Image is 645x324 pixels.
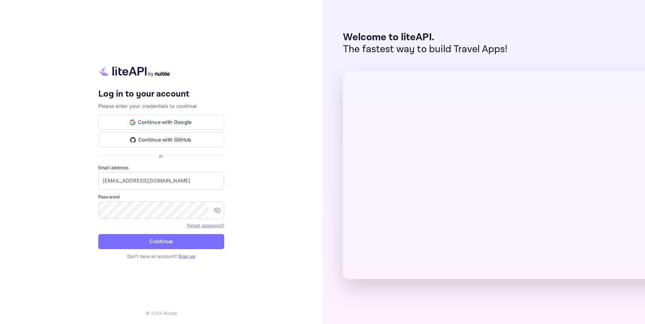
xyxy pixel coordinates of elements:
p: The fastest way to build Travel Apps! [343,43,508,55]
h4: Log in to your account [98,89,224,100]
p: Welcome to liteAPI. [343,31,508,43]
a: Sign up [178,254,195,259]
img: liteapi [98,64,171,77]
p: Don't have an account? [98,253,224,260]
label: Password [98,193,224,200]
p: or [159,153,163,159]
button: Continue [98,234,224,249]
a: Forget password? [187,223,224,228]
p: Please enter your credentials to continue [98,102,224,110]
a: Forget password? [187,222,224,228]
button: Continue with Google [98,115,224,130]
input: Enter your email address [98,172,224,190]
button: Continue with GitHub [98,132,224,148]
p: © 2025 Nuitee [146,310,177,316]
label: Email address [98,164,224,171]
button: toggle password visibility [211,204,224,216]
